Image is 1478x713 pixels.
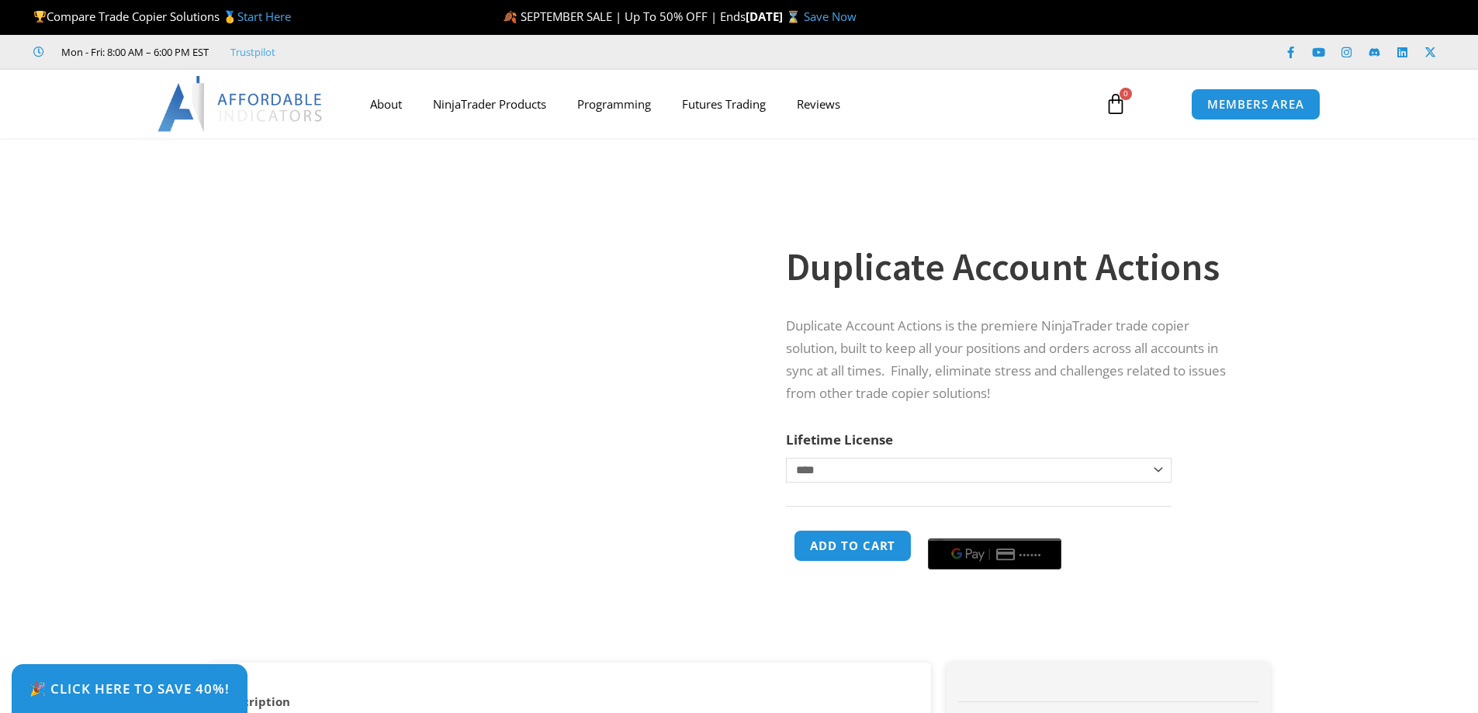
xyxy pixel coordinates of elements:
[562,86,666,122] a: Programming
[928,538,1061,569] button: Buy with GPay
[57,43,209,61] span: Mon - Fri: 8:00 AM – 6:00 PM EST
[1191,88,1321,120] a: MEMBERS AREA
[746,9,804,24] strong: [DATE] ⌛
[237,9,291,24] a: Start Here
[666,86,781,122] a: Futures Trading
[503,9,746,24] span: 🍂 SEPTEMBER SALE | Up To 50% OFF | Ends
[230,43,275,61] a: Trustpilot
[29,682,230,695] span: 🎉 Click Here to save 40%!
[355,86,417,122] a: About
[925,528,1064,529] iframe: Secure payment input frame
[355,86,1087,122] nav: Menu
[1020,549,1044,560] text: ••••••
[781,86,856,122] a: Reviews
[1082,81,1150,126] a: 0
[33,9,291,24] span: Compare Trade Copier Solutions 🥇
[786,315,1239,405] p: Duplicate Account Actions is the premiere NinjaTrader trade copier solution, built to keep all yo...
[417,86,562,122] a: NinjaTrader Products
[12,664,247,713] a: 🎉 Click Here to save 40%!
[157,76,324,132] img: LogoAI | Affordable Indicators – NinjaTrader
[34,11,46,22] img: 🏆
[1207,99,1304,110] span: MEMBERS AREA
[786,431,893,448] label: Lifetime License
[1120,88,1132,100] span: 0
[786,240,1239,294] h1: Duplicate Account Actions
[794,530,912,562] button: Add to cart
[804,9,857,24] a: Save Now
